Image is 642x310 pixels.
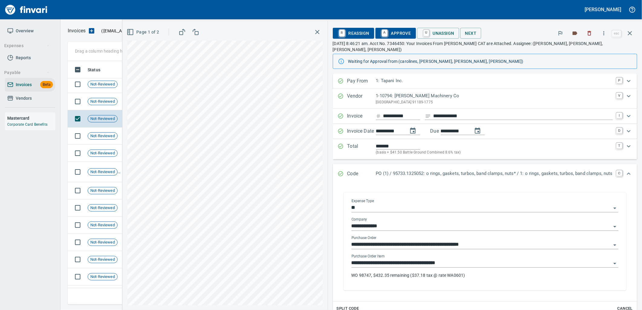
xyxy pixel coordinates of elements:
[88,66,100,73] span: Status
[88,99,117,105] span: Not-Reviewed
[554,27,567,40] button: Flag
[460,28,481,39] button: Next
[612,30,621,37] a: esc
[376,99,613,105] p: [GEOGRAPHIC_DATA] 91189-1775
[2,67,52,78] button: Payable
[585,6,621,13] h5: [PERSON_NAME]
[5,92,55,105] a: Vendors
[5,78,55,92] a: InvoicesBeta
[40,81,53,88] span: Beta
[338,28,369,38] span: Reassign
[470,124,485,138] button: change due date
[616,112,622,118] a: I
[352,236,377,240] label: Purchase Order
[16,27,34,35] span: Overview
[611,26,637,40] span: Close invoice
[406,124,420,138] button: change date
[88,66,108,73] span: Status
[333,89,637,109] div: Expand
[347,77,376,85] p: Pay From
[597,27,611,40] button: More
[68,27,86,34] p: Invoices
[352,272,618,278] p: WO 98747, $432.35 remaining ($37.18 tax @ rate WA0601)
[88,169,117,175] span: Not-Reviewed
[16,95,32,102] span: Vendors
[616,128,622,134] a: D
[376,112,381,120] svg: Invoice number
[611,222,619,231] button: Open
[333,74,637,89] div: Expand
[347,112,376,120] p: Invoice
[568,27,582,40] button: Labels
[347,128,376,135] p: Invoice Date
[583,27,596,40] button: Discard
[88,274,117,280] span: Not-Reviewed
[422,28,454,38] span: Unassign
[333,40,637,53] p: [DATE] 8:46:21 am. Acct No. 7346450: Your Invoices From [PERSON_NAME] CAT are Attached. Assignee:...
[88,133,117,139] span: Not-Reviewed
[348,56,632,67] div: Waiting for Approval from (carolines, [PERSON_NAME], [PERSON_NAME], [PERSON_NAME])
[352,218,367,221] label: Company
[4,2,49,17] img: Finvari
[333,124,637,139] div: Expand
[88,205,117,211] span: Not-Reviewed
[103,28,172,34] span: [EMAIL_ADDRESS][DOMAIN_NAME]
[125,27,161,38] button: Page 1 of 2
[425,113,431,119] svg: Invoice description
[611,259,619,268] button: Open
[382,30,387,36] a: A
[88,116,117,122] span: Not-Reviewed
[88,257,117,263] span: Not-Reviewed
[4,69,50,76] span: Payable
[333,109,637,124] div: Expand
[611,241,619,249] button: Open
[98,28,174,34] p: ( )
[375,28,416,39] button: AApprove
[616,77,622,83] a: P
[7,115,55,121] h6: Mastercard
[4,42,50,50] span: Expenses
[430,128,459,135] p: Due
[352,199,374,203] label: Expense Type
[7,122,47,127] a: Corporate Card Benefits
[333,164,637,184] div: Expand
[2,40,52,51] button: Expenses
[68,27,86,34] nav: breadcrumb
[376,92,613,99] p: 1-10794: [PERSON_NAME] Machinery Co
[423,30,429,36] a: U
[88,188,117,194] span: Not-Reviewed
[616,143,622,149] a: T
[16,81,32,89] span: Invoices
[88,150,117,156] span: Not-Reviewed
[16,54,31,62] span: Reports
[352,255,384,258] label: Purchase Order Item
[88,240,117,245] span: Not-Reviewed
[5,51,55,65] a: Reports
[339,30,345,36] a: R
[465,30,477,37] span: Next
[88,222,117,228] span: Not-Reviewed
[376,150,613,156] p: (basis + $41.50 Battle Ground Combined 8.6% tax)
[128,28,159,36] span: Page 1 of 2
[376,170,613,177] p: PO (1) / 95733.1325052: o rings, gaskets, turbos, band clamps, nuts* / 1: o rings, gaskets, turbo...
[417,28,459,39] button: UUnassign
[86,27,98,34] button: Upload an Invoice
[376,77,613,84] p: 1: Tapani Inc.
[88,82,117,87] span: Not-Reviewed
[5,24,55,38] a: Overview
[75,48,164,54] p: Drag a column heading here to group the table
[616,92,622,98] a: V
[347,143,376,156] p: Total
[583,5,623,14] button: [PERSON_NAME]
[347,92,376,105] p: Vendor
[347,170,376,178] p: Code
[333,139,637,159] div: Expand
[611,204,619,212] button: Open
[380,28,411,38] span: Approve
[333,28,374,39] button: RReassign
[616,170,622,176] a: C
